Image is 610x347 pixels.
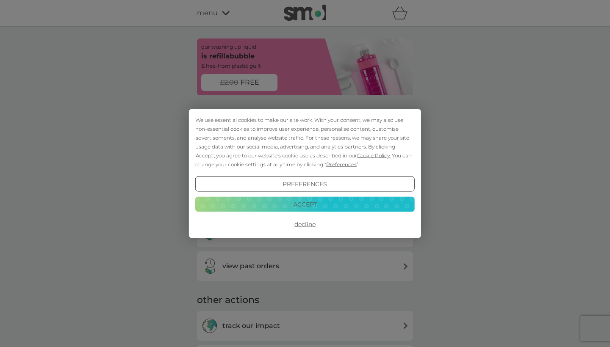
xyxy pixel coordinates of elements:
[326,161,357,168] span: Preferences
[195,196,415,212] button: Accept
[195,217,415,232] button: Decline
[357,152,390,159] span: Cookie Policy
[195,176,415,192] button: Preferences
[189,109,421,238] div: Cookie Consent Prompt
[195,116,415,169] div: We use essential cookies to make our site work. With your consent, we may also use non-essential ...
